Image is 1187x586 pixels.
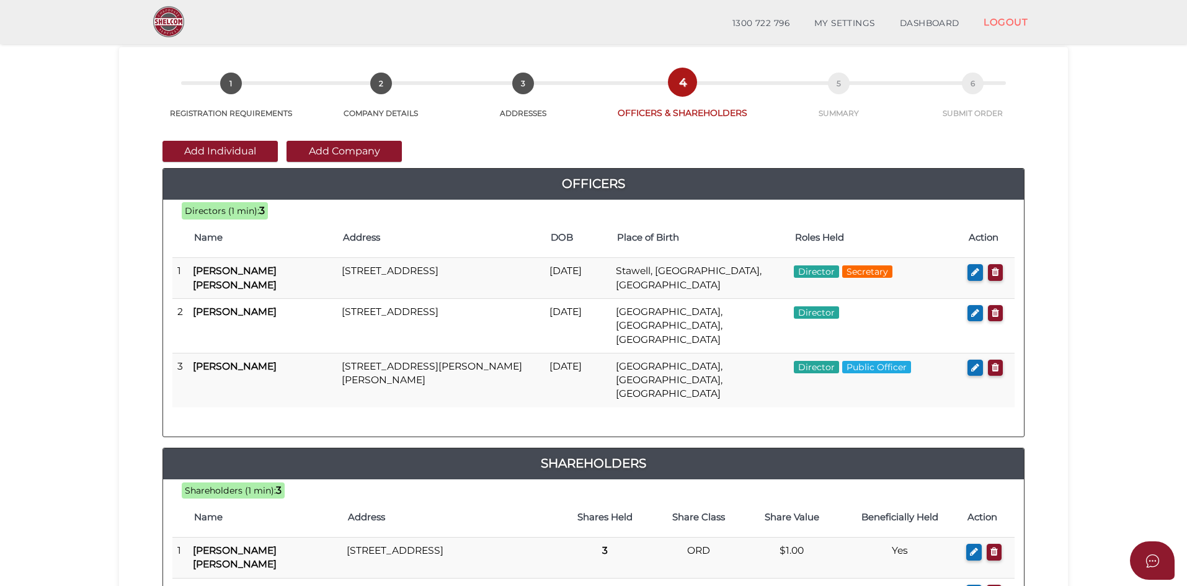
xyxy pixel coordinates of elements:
td: [GEOGRAPHIC_DATA], [GEOGRAPHIC_DATA], [GEOGRAPHIC_DATA] [611,298,789,353]
h4: Place of Birth [617,233,783,243]
a: 6SUBMIT ORDER [909,86,1037,118]
td: [STREET_ADDRESS] [337,298,545,353]
td: Yes [838,538,962,579]
td: 1 [172,258,188,299]
td: [DATE] [545,353,611,407]
span: 2 [370,73,392,94]
a: 3ADDRESSES [451,86,596,118]
h4: Name [194,512,336,523]
h4: Share Value [752,512,832,523]
a: MY SETTINGS [802,11,887,36]
h4: Roles Held [795,233,956,243]
b: 3 [259,205,265,216]
h4: Address [343,233,538,243]
td: Stawell, [GEOGRAPHIC_DATA], [GEOGRAPHIC_DATA] [611,258,789,299]
b: [PERSON_NAME] [PERSON_NAME] [193,544,277,570]
td: [STREET_ADDRESS] [342,538,558,579]
h4: Beneficially Held [845,512,956,523]
span: 6 [962,73,984,94]
span: 4 [672,71,693,93]
h4: Action [969,233,1008,243]
span: Director [794,265,839,278]
a: 2COMPANY DETAILS [311,86,450,118]
h4: Share Class [658,512,739,523]
h4: Action [967,512,1008,523]
button: Add Individual [162,141,278,162]
a: 1300 722 796 [720,11,802,36]
a: DASHBOARD [887,11,972,36]
td: [STREET_ADDRESS][PERSON_NAME][PERSON_NAME] [337,353,545,407]
td: 3 [172,353,188,407]
h4: Shares Held [564,512,646,523]
span: Director [794,306,839,319]
span: Public Officer [842,361,911,373]
b: 3 [602,544,608,556]
button: Add Company [287,141,402,162]
b: [PERSON_NAME] [193,306,277,317]
span: 5 [828,73,850,94]
td: 1 [172,538,188,579]
h4: Name [194,233,331,243]
td: [STREET_ADDRESS] [337,258,545,299]
td: [DATE] [545,258,611,299]
a: Shareholders [163,453,1024,473]
b: [PERSON_NAME] [193,360,277,372]
a: Officers [163,174,1024,193]
span: 3 [512,73,534,94]
h4: Address [348,512,552,523]
span: Director [794,361,839,373]
td: ORD [652,538,745,579]
a: 5SUMMARY [769,86,908,118]
td: [GEOGRAPHIC_DATA], [GEOGRAPHIC_DATA], [GEOGRAPHIC_DATA] [611,353,789,407]
span: 1 [220,73,242,94]
b: 3 [276,484,282,496]
td: 2 [172,298,188,353]
a: 4OFFICERS & SHAREHOLDERS [596,85,769,119]
span: Shareholders (1 min): [185,485,276,496]
td: [DATE] [545,298,611,353]
span: Directors (1 min): [185,205,259,216]
a: LOGOUT [971,9,1040,35]
h4: DOB [551,233,605,243]
button: Open asap [1130,541,1175,580]
b: [PERSON_NAME] [PERSON_NAME] [193,265,277,290]
span: Secretary [842,265,892,278]
td: $1.00 [745,538,838,579]
a: 1REGISTRATION REQUIREMENTS [150,86,311,118]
